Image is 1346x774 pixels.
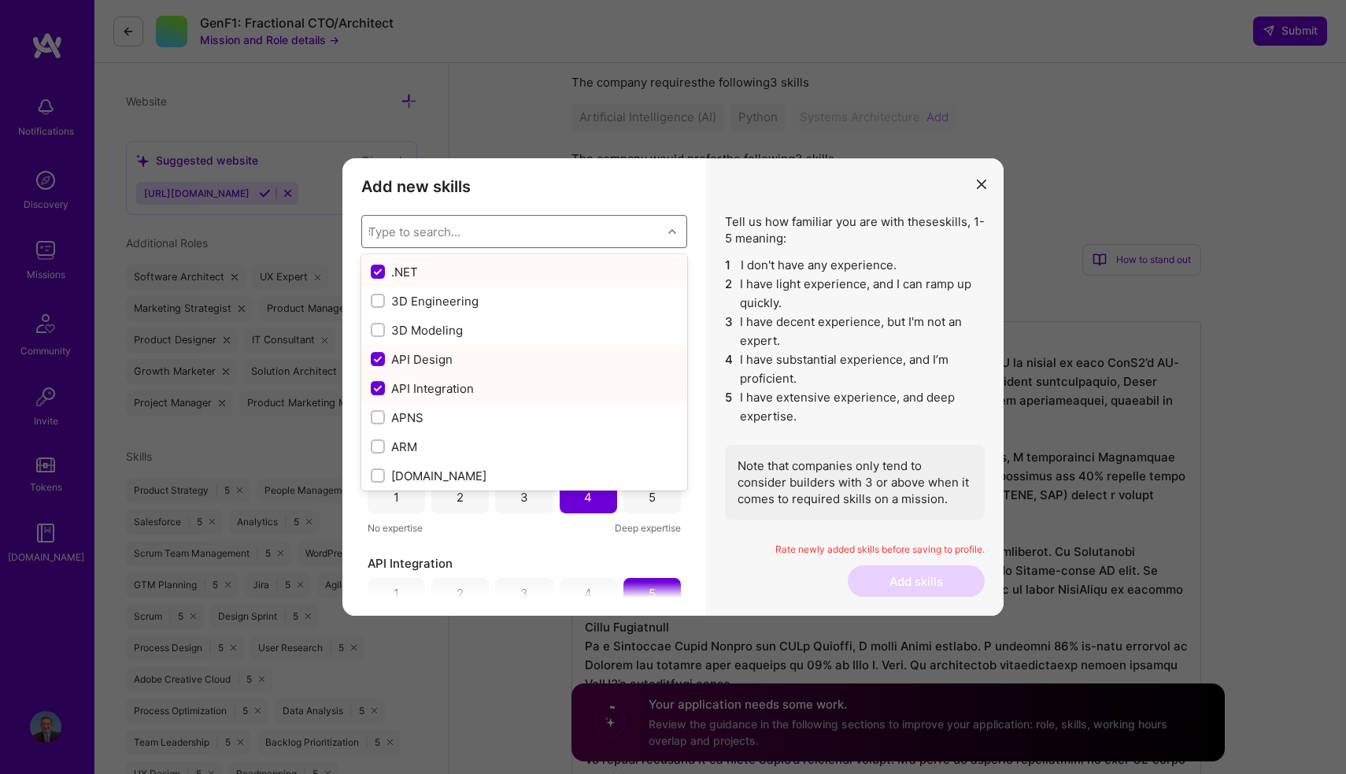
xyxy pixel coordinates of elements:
[584,489,592,506] div: 4
[371,293,678,309] div: 3D Engineering
[371,264,678,280] div: .NET
[649,585,656,602] div: 5
[725,350,985,388] li: I have substantial experience, and I’m proficient.
[371,439,678,455] div: ARM
[725,388,985,426] li: I have extensive experience, and deep expertise.
[342,158,1004,617] div: modal
[584,585,592,602] div: 4
[615,520,681,536] span: Deep expertise
[725,213,985,520] div: Tell us how familiar you are with these skills , 1-5 meaning:
[725,256,734,275] span: 1
[520,489,528,506] div: 3
[394,585,399,602] div: 1
[848,565,985,597] button: Add skills
[371,409,678,426] div: APNS
[725,350,734,388] span: 4
[368,555,453,572] span: API Integration
[368,223,460,239] div: Type to search...
[361,177,687,196] h3: Add new skills
[725,388,734,426] span: 5
[725,313,985,350] li: I have decent experience, but I'm not an expert.
[457,489,464,506] div: 2
[394,489,399,506] div: 1
[371,380,678,397] div: API Integration
[649,489,656,506] div: 5
[371,322,678,339] div: 3D Modeling
[371,351,678,368] div: API Design
[725,275,734,313] span: 2
[668,228,676,235] i: icon Chevron
[457,585,464,602] div: 2
[520,585,528,602] div: 3
[725,256,985,275] li: I don't have any experience.
[977,180,986,189] i: icon Close
[368,520,423,536] span: No expertise
[725,313,734,350] span: 3
[725,543,985,557] p: Rate newly added skills before saving to profile.
[371,468,678,484] div: [DOMAIN_NAME]
[725,275,985,313] li: I have light experience, and I can ramp up quickly.
[725,445,985,520] div: Note that companies only tend to consider builders with 3 or above when it comes to required skil...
